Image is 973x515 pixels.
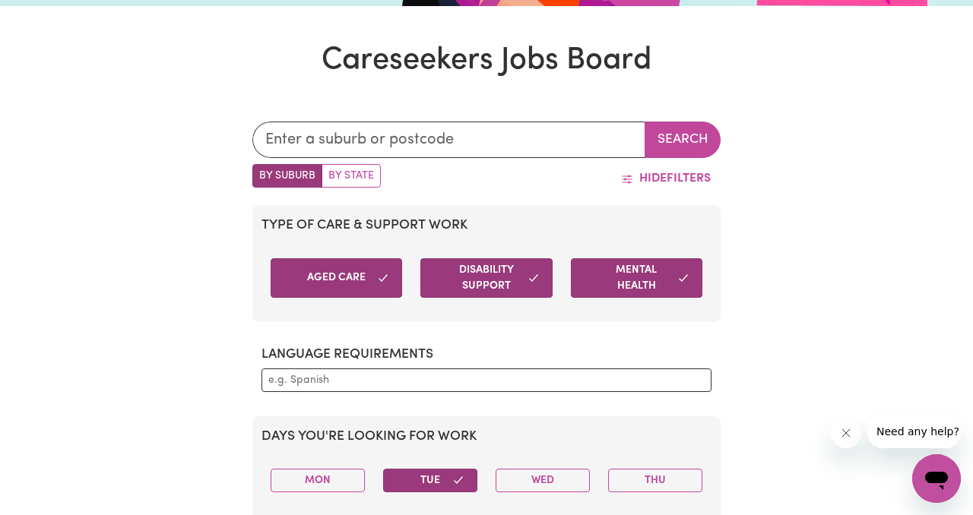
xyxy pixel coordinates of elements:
[252,164,322,188] label: Search by suburb/post code
[912,454,961,503] iframe: Button to launch messaging window
[261,217,712,233] h2: Type of care & support work
[496,469,590,492] button: Wed
[831,418,861,448] iframe: Close message
[639,172,667,185] span: Hide
[271,258,402,298] button: Aged Care
[261,428,712,444] h2: Days you're looking for work
[867,415,961,448] iframe: Message from company
[252,122,645,158] input: Enter a suburb or postcode
[420,258,552,298] button: Disability Support
[611,164,721,193] button: HideFilters
[261,346,712,362] h2: Language requirements
[383,469,477,492] button: Tue
[645,122,721,158] button: Search
[571,258,702,298] button: Mental Health
[608,469,702,492] button: Thu
[271,469,365,492] button: Mon
[322,164,381,188] label: Search by state
[268,372,705,388] input: e.g. Spanish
